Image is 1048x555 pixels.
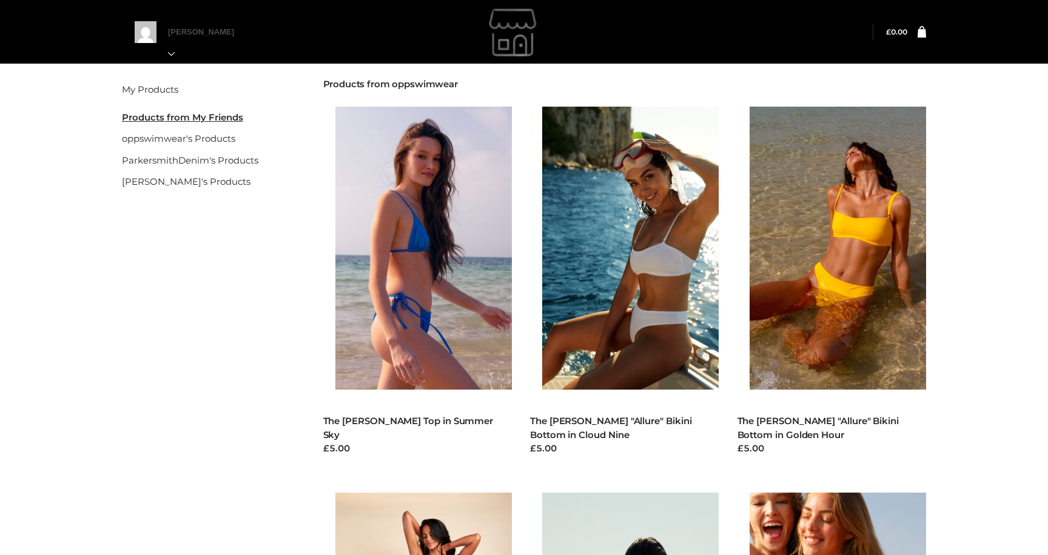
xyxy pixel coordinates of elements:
[122,133,235,144] a: oppswimwear's Products
[122,155,258,166] a: ParkersmithDenim's Products
[737,442,927,456] div: £5.00
[423,2,605,62] img: rosiehw
[886,27,907,36] a: £0.00
[122,111,243,123] u: Products from My Friends
[886,27,891,36] span: £
[530,442,719,456] div: £5.00
[323,415,494,440] a: The [PERSON_NAME] Top in Summer Sky
[530,415,692,440] a: The [PERSON_NAME] "Allure" Bikini Bottom in Cloud Nine
[323,442,512,456] div: £5.00
[168,27,247,58] a: [PERSON_NAME]
[122,176,250,187] a: [PERSON_NAME]'s Products
[323,79,927,90] h2: Products from oppswimwear
[122,84,178,95] a: My Products
[886,27,907,36] bdi: 0.00
[737,415,899,440] a: The [PERSON_NAME] "Allure" Bikini Bottom in Golden Hour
